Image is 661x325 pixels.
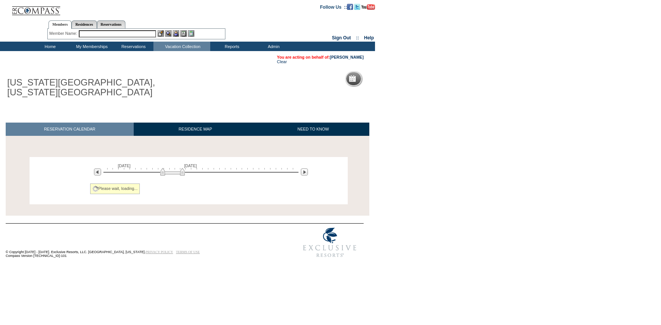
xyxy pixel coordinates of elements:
[257,123,369,136] a: NEED TO KNOW
[330,55,364,59] a: [PERSON_NAME]
[361,4,375,9] a: Subscribe to our YouTube Channel
[301,168,308,176] img: Next
[48,20,72,29] a: Members
[49,30,78,37] div: Member Name:
[72,20,97,28] a: Residences
[354,4,360,10] img: Follow us on Twitter
[97,20,125,28] a: Reservations
[118,163,131,168] span: [DATE]
[277,59,287,64] a: Clear
[277,55,364,59] span: You are acting on behalf of:
[347,4,353,10] img: Become our fan on Facebook
[6,224,271,262] td: © Copyright [DATE] - [DATE]. Exclusive Resorts, LLC. [GEOGRAPHIC_DATA], [US_STATE]. Compass Versi...
[176,250,200,254] a: TERMS OF USE
[184,163,197,168] span: [DATE]
[332,35,351,40] a: Sign Out
[356,35,359,40] span: ::
[94,168,101,176] img: Previous
[252,42,294,51] td: Admin
[296,224,364,261] img: Exclusive Resorts
[70,42,112,51] td: My Memberships
[354,4,360,9] a: Follow us on Twitter
[145,250,173,254] a: PRIVACY POLICY
[347,4,353,9] a: Become our fan on Facebook
[361,4,375,10] img: Subscribe to our YouTube Channel
[165,30,172,37] img: View
[6,123,134,136] a: RESERVATION CALENDAR
[188,30,194,37] img: b_calculator.gif
[92,186,98,192] img: spinner2.gif
[112,42,153,51] td: Reservations
[320,4,347,10] td: Follow Us ::
[90,183,140,194] div: Please wait, loading...
[158,30,164,37] img: b_edit.gif
[28,42,70,51] td: Home
[173,30,179,37] img: Impersonate
[180,30,187,37] img: Reservations
[6,76,175,99] h1: [US_STATE][GEOGRAPHIC_DATA], [US_STATE][GEOGRAPHIC_DATA]
[359,76,417,81] h5: Reservation Calendar
[210,42,252,51] td: Reports
[153,42,210,51] td: Vacation Collection
[364,35,374,40] a: Help
[134,123,257,136] a: RESIDENCE MAP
